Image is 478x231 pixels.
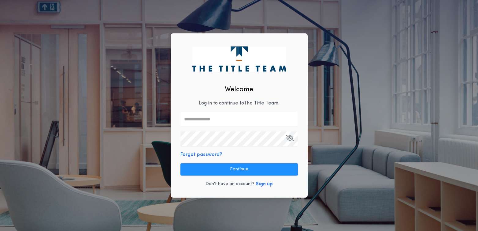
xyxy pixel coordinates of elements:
button: Continue [180,163,298,176]
button: Sign up [256,180,273,188]
button: Forgot password? [180,151,222,158]
img: logo [192,46,286,71]
p: Log in to continue to The Title Team . [199,100,280,107]
p: Don't have an account? [206,181,254,187]
h2: Welcome [225,85,253,95]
